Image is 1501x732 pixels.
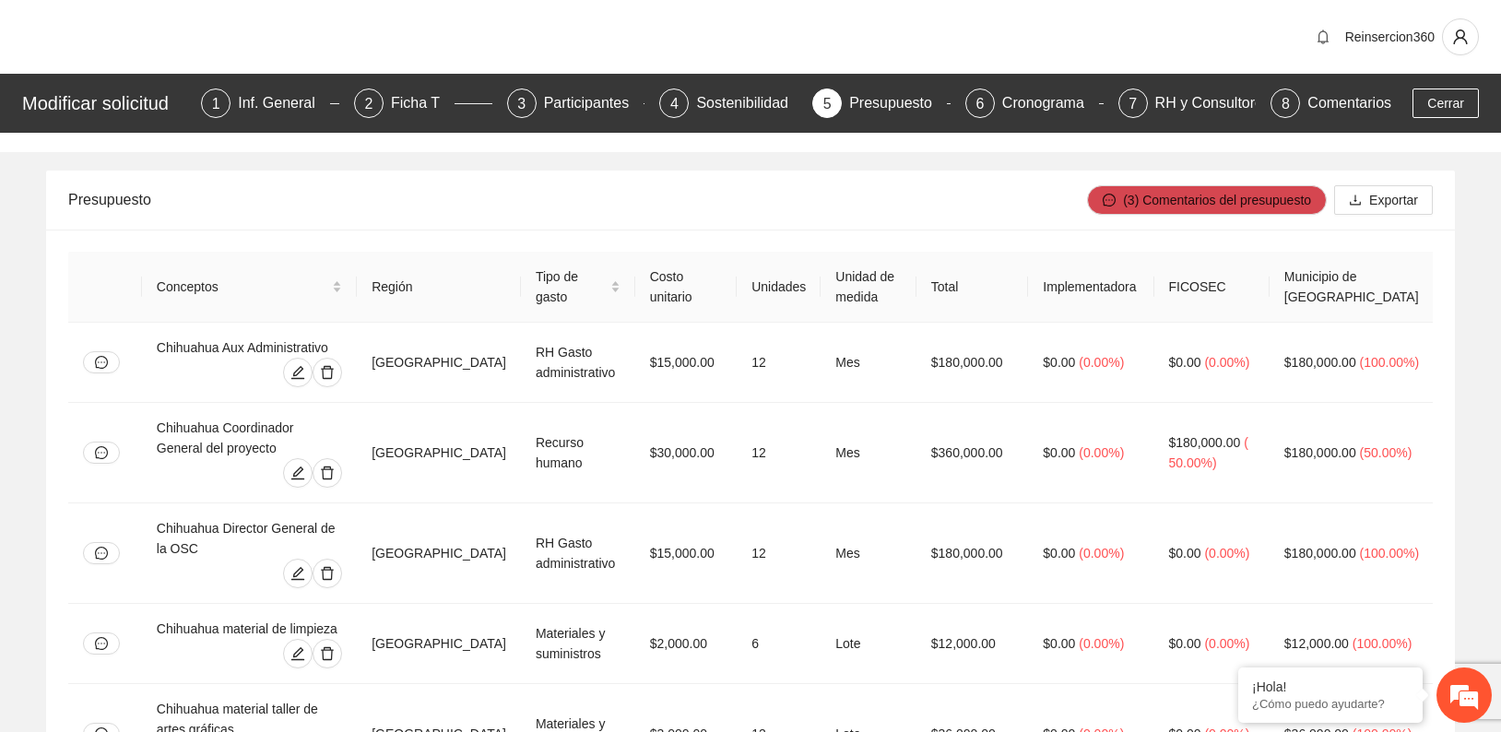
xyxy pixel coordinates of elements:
[635,503,737,604] td: $15,000.00
[521,323,635,403] td: RH Gasto administrativo
[157,518,342,559] div: Chihuahua Director General de la OSC
[521,403,635,503] td: Recurso humano
[821,503,916,604] td: Mes
[283,559,313,588] button: edit
[83,442,120,464] button: message
[284,566,312,581] span: edit
[1308,22,1338,52] button: bell
[313,559,342,588] button: delete
[916,503,1029,604] td: $180,000.00
[83,542,120,564] button: message
[313,458,342,488] button: delete
[659,89,798,118] div: 4Sostenibilidad
[283,358,313,387] button: edit
[284,466,312,480] span: edit
[635,403,737,503] td: $30,000.00
[823,96,832,112] span: 5
[83,632,120,655] button: message
[1154,252,1270,323] th: FICOSEC
[1369,190,1418,210] span: Exportar
[1204,355,1249,370] span: ( 0.00% )
[517,96,526,112] span: 3
[521,604,635,684] td: Materiales y suministros
[916,252,1029,323] th: Total
[635,604,737,684] td: $2,000.00
[821,252,916,323] th: Unidad de medida
[812,89,951,118] div: 5Presupuesto
[1204,636,1249,651] span: ( 0.00% )
[696,89,803,118] div: Sostenibilidad
[95,547,108,560] span: message
[1307,89,1391,118] div: Comentarios
[916,604,1029,684] td: $12,000.00
[965,89,1104,118] div: 6Cronograma
[1443,29,1478,45] span: user
[635,323,737,403] td: $15,000.00
[1043,445,1075,460] span: $0.00
[1252,697,1409,711] p: ¿Cómo puedo ayudarte?
[391,89,455,118] div: Ficha T
[1349,194,1362,208] span: download
[313,566,341,581] span: delete
[1169,546,1201,561] span: $0.00
[1427,93,1464,113] span: Cerrar
[1155,89,1285,118] div: RH y Consultores
[1334,185,1433,215] button: downloadExportar
[1270,252,1438,323] th: Municipio de [GEOGRAPHIC_DATA]
[142,252,357,323] th: Conceptos
[357,403,521,503] td: [GEOGRAPHIC_DATA]
[1252,679,1409,694] div: ¡Hola!
[313,639,342,668] button: delete
[364,96,372,112] span: 2
[737,323,821,403] td: 12
[1169,355,1201,370] span: $0.00
[22,89,190,118] div: Modificar solicitud
[1284,355,1356,370] span: $180,000.00
[737,503,821,604] td: 12
[1103,194,1116,208] span: message
[521,252,635,323] th: Tipo de gasto
[536,266,607,307] span: Tipo de gasto
[284,365,312,380] span: edit
[357,252,521,323] th: Región
[1360,445,1412,460] span: ( 50.00% )
[157,337,342,358] div: Chihuahua Aux Administrativo
[670,96,679,112] span: 4
[916,323,1029,403] td: $180,000.00
[1282,96,1290,112] span: 8
[916,403,1029,503] td: $360,000.00
[1087,185,1327,215] button: message(3) Comentarios del presupuesto
[1129,96,1137,112] span: 7
[157,619,342,639] div: Chihuahua material de limpieza
[821,403,916,503] td: Mes
[1345,30,1435,44] span: Reinsercion360
[1123,190,1311,210] span: (3) Comentarios del presupuesto
[1079,546,1124,561] span: ( 0.00% )
[313,466,341,480] span: delete
[95,356,108,369] span: message
[1043,546,1075,561] span: $0.00
[357,323,521,403] td: [GEOGRAPHIC_DATA]
[1118,89,1257,118] div: 7RH y Consultores
[1079,355,1124,370] span: ( 0.00% )
[354,89,492,118] div: 2Ficha T
[507,89,645,118] div: 3Participantes
[1169,435,1241,450] span: $180,000.00
[1360,546,1420,561] span: ( 100.00% )
[1169,435,1248,470] span: ( 50.00% )
[737,252,821,323] th: Unidades
[1204,546,1249,561] span: ( 0.00% )
[635,252,737,323] th: Costo unitario
[157,418,342,458] div: Chihuahua Coordinador General del proyecto
[1043,355,1075,370] span: $0.00
[544,89,644,118] div: Participantes
[212,96,220,112] span: 1
[68,173,1087,226] div: Presupuesto
[737,604,821,684] td: 6
[1043,636,1075,651] span: $0.00
[1002,89,1099,118] div: Cronograma
[357,604,521,684] td: [GEOGRAPHIC_DATA]
[95,446,108,459] span: message
[1284,445,1356,460] span: $180,000.00
[1271,89,1391,118] div: 8Comentarios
